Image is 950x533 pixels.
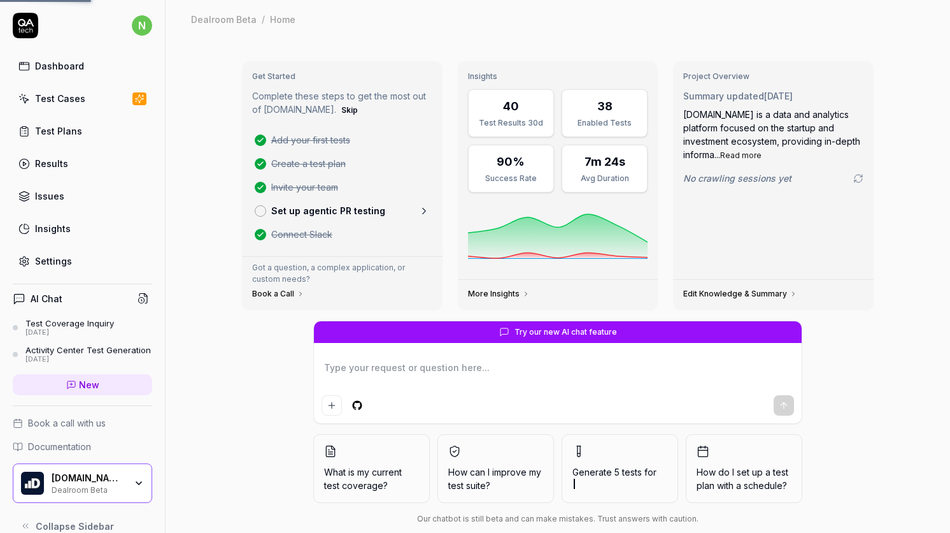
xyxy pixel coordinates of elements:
[853,173,863,184] a: Go to crawling settings
[250,199,435,223] a: Set up agentic PR testing
[132,15,152,36] span: n
[13,464,152,503] button: Dealroom.co B.V. Logo[DOMAIN_NAME] B.V.Dealroom Beta
[562,434,678,503] button: Generate 5 tests for
[132,13,152,38] button: n
[13,184,152,208] a: Issues
[686,434,802,503] button: How do I set up a test plan with a schedule?
[28,416,106,430] span: Book a call with us
[13,416,152,430] a: Book a call with us
[683,109,860,160] span: [DOMAIN_NAME] is a data and analytics platform focused on the startup and investment ecosystem, p...
[13,86,152,111] a: Test Cases
[322,395,342,416] button: Add attachment
[13,440,152,453] a: Documentation
[25,318,114,328] div: Test Coverage Inquiry
[35,157,68,170] div: Results
[252,71,432,82] h3: Get Started
[25,345,151,355] div: Activity Center Test Generation
[28,440,91,453] span: Documentation
[683,289,797,299] a: Edit Knowledge & Summary
[35,92,85,105] div: Test Cases
[262,13,265,26] div: /
[13,318,152,337] a: Test Coverage Inquiry[DATE]
[25,355,151,364] div: [DATE]
[13,119,152,143] a: Test Plans
[697,465,791,492] span: How do I set up a test plan with a schedule?
[468,71,648,82] h3: Insights
[35,124,82,138] div: Test Plans
[13,345,152,364] a: Activity Center Test Generation[DATE]
[35,254,72,268] div: Settings
[21,472,44,495] img: Dealroom.co B.V. Logo
[13,374,152,395] a: New
[476,117,546,129] div: Test Results 30d
[683,172,791,185] span: No crawling sessions yet
[514,326,617,338] span: Try our new AI chat feature
[25,328,114,337] div: [DATE]
[13,151,152,176] a: Results
[252,262,432,285] p: Got a question, a complex application, or custom needs?
[313,513,802,525] div: Our chatbot is still beta and can make mistakes. Trust answers with caution.
[339,103,360,118] button: Skip
[271,204,385,217] p: Set up agentic PR testing
[13,216,152,241] a: Insights
[570,173,639,184] div: Avg Duration
[191,13,257,26] div: Dealroom Beta
[503,98,519,115] div: 40
[597,98,613,115] div: 38
[79,378,99,391] span: New
[52,472,125,484] div: Dealroom.co B.V.
[437,434,554,503] button: How can I improve my test suite?
[35,222,71,235] div: Insights
[764,91,793,101] time: [DATE]
[35,189,64,203] div: Issues
[52,484,125,494] div: Dealroom Beta
[570,117,639,129] div: Enabled Tests
[720,150,762,161] button: Read more
[497,153,525,170] div: 90%
[252,289,304,299] a: Book a Call
[313,434,430,503] button: What is my current test coverage?
[324,465,419,492] span: What is my current test coverage?
[31,292,62,305] h4: AI Chat
[13,54,152,78] a: Dashboard
[448,465,543,492] span: How can I improve my test suite?
[35,59,84,73] div: Dashboard
[36,520,114,533] span: Collapse Sidebar
[585,153,625,170] div: 7m 24s
[13,249,152,274] a: Settings
[683,91,764,101] span: Summary updated
[683,71,863,82] h3: Project Overview
[270,13,295,26] div: Home
[572,465,667,492] span: Generate 5 tests for
[252,89,432,118] p: Complete these steps to get the most out of [DOMAIN_NAME].
[476,173,546,184] div: Success Rate
[468,289,530,299] a: More Insights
